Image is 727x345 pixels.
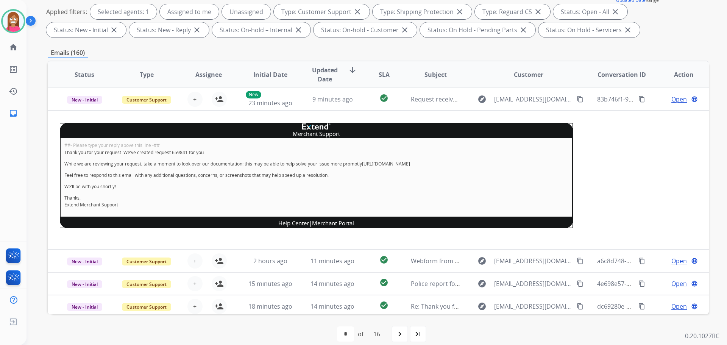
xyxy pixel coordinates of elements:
[60,228,105,237] span: [PJYPK5-5M49K]
[597,95,711,103] span: 83b746f1-9872-4e42-89db-520908c1dffd
[46,7,87,16] p: Applied filters:
[246,91,261,98] p: New
[215,302,224,311] mat-icon: person_add
[122,303,171,311] span: Customer Support
[671,302,687,311] span: Open
[400,25,409,34] mat-icon: close
[215,95,224,104] mat-icon: person_add
[60,217,573,228] td: |
[597,302,710,311] span: dc69280e-34e1-4c90-80c0-6e437f62f38d
[577,258,583,264] mat-icon: content_copy
[577,303,583,310] mat-icon: content_copy
[477,256,487,265] mat-icon: explore
[494,302,572,311] span: [EMAIL_ADDRESS][DOMAIN_NAME]
[187,276,203,291] button: +
[64,183,568,190] p: We’ll be with you shortly!
[367,326,386,342] div: 16
[9,87,18,96] mat-icon: history
[248,302,292,311] span: 18 minutes ago
[638,303,645,310] mat-icon: content_copy
[129,22,209,37] div: Status: New - Reply
[379,301,388,310] mat-icon: check_circle
[379,94,388,103] mat-icon: check_circle
[248,279,292,288] span: 15 minutes ago
[671,279,687,288] span: Open
[294,25,303,34] mat-icon: close
[411,279,474,288] span: Police report for claim
[310,302,354,311] span: 14 minutes ago
[395,329,404,339] mat-icon: navigate_next
[685,331,719,340] p: 0.20.1027RC
[413,329,423,339] mat-icon: last_page
[248,99,292,107] span: 23 minutes ago
[64,195,568,208] p: Thanks, Extend Merchant Support
[160,4,219,19] div: Assigned to me
[477,279,487,288] mat-icon: explore
[477,95,487,104] mat-icon: explore
[379,255,388,264] mat-icon: check_circle
[9,43,18,52] mat-icon: home
[455,7,464,16] mat-icon: close
[46,22,126,37] div: Status: New - Initial
[90,4,157,19] div: Selected agents: 1
[691,303,698,310] mat-icon: language
[691,258,698,264] mat-icon: language
[638,96,645,103] mat-icon: content_copy
[379,278,388,287] mat-icon: check_circle
[48,48,88,58] p: Emails (160)
[64,142,568,149] div: ##- Please type your reply above this line -##
[64,161,568,167] p: While we are reviewing your request, take a moment to look over our documentation: this may be ab...
[193,302,197,311] span: +
[538,22,640,37] div: Status: On Hold - Servicers
[253,257,287,265] span: 2 hours ago
[140,70,154,79] span: Type
[3,11,24,32] img: avatar
[623,25,632,34] mat-icon: close
[222,4,271,19] div: Unassigned
[310,279,354,288] span: 14 minutes ago
[494,279,572,288] span: [EMAIL_ADDRESS][DOMAIN_NAME]
[671,95,687,104] span: Open
[638,258,645,264] mat-icon: content_copy
[192,25,201,34] mat-icon: close
[411,257,582,265] span: Webform from [EMAIL_ADDRESS][DOMAIN_NAME] on [DATE]
[212,22,310,37] div: Status: On-hold – Internal
[671,256,687,265] span: Open
[67,280,102,288] span: New - Initial
[691,280,698,287] mat-icon: language
[187,92,203,107] button: +
[420,22,535,37] div: Status: On Hold - Pending Parts
[67,96,102,104] span: New - Initial
[373,4,472,19] div: Type: Shipping Protection
[577,280,583,287] mat-icon: content_copy
[195,70,222,79] span: Assignee
[534,7,543,16] mat-icon: close
[308,66,342,84] span: Updated Date
[9,109,18,118] mat-icon: inbox
[122,258,171,265] span: Customer Support
[475,4,550,19] div: Type: Reguard CS
[647,61,709,88] th: Action
[494,95,572,104] span: [EMAIL_ADDRESS][DOMAIN_NAME]
[411,302,571,311] span: Re: Thank you for protecting your Rooms To Go product
[358,329,363,339] div: of
[64,172,568,179] p: Feel free to respond to this email with any additional questions, concerns, or screenshots that m...
[193,256,197,265] span: +
[278,219,309,227] a: Help Center
[553,4,627,19] div: Status: Open - All
[9,65,18,74] mat-icon: list_alt
[187,299,203,314] button: +
[312,219,354,227] a: Merchant Portal
[122,280,171,288] span: Customer Support
[598,70,646,79] span: Conversation ID
[310,257,354,265] span: 11 minutes ago
[215,279,224,288] mat-icon: person_add
[638,280,645,287] mat-icon: content_copy
[302,123,331,130] img: company logo
[424,70,447,79] span: Subject
[379,70,390,79] span: SLA
[193,279,197,288] span: +
[215,256,224,265] mat-icon: person_add
[67,258,102,265] span: New - Initial
[494,256,572,265] span: [EMAIL_ADDRESS][DOMAIN_NAME]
